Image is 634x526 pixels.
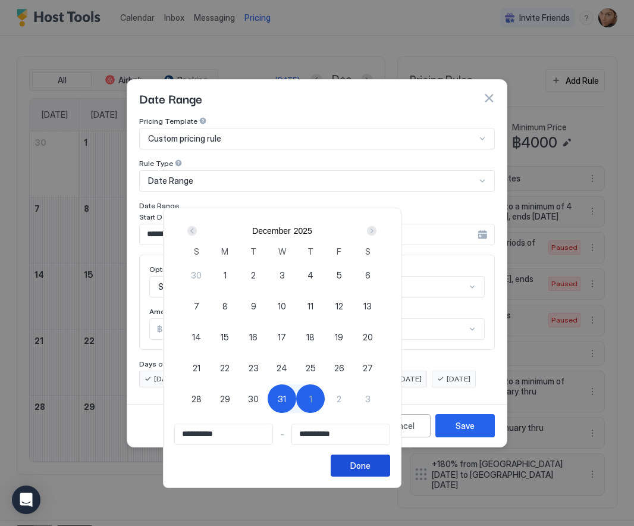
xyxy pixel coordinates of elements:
[239,323,268,351] button: 16
[278,331,286,343] span: 17
[331,455,390,477] button: Done
[221,245,228,258] span: M
[325,292,353,320] button: 12
[325,323,353,351] button: 19
[182,292,211,320] button: 7
[278,245,286,258] span: W
[185,224,201,238] button: Prev
[296,353,325,382] button: 25
[353,353,382,382] button: 27
[211,384,239,413] button: 29
[182,261,211,289] button: 30
[365,245,371,258] span: S
[365,269,371,281] span: 6
[350,459,371,472] div: Done
[307,245,313,258] span: T
[211,353,239,382] button: 22
[239,353,268,382] button: 23
[239,261,268,289] button: 2
[363,300,372,312] span: 13
[268,384,296,413] button: 31
[325,261,353,289] button: 5
[278,300,286,312] span: 10
[211,323,239,351] button: 15
[194,245,199,258] span: S
[309,393,312,405] span: 1
[194,300,199,312] span: 7
[193,362,200,374] span: 21
[363,362,373,374] span: 27
[337,393,341,405] span: 2
[277,362,287,374] span: 24
[251,269,256,281] span: 2
[182,384,211,413] button: 28
[222,300,228,312] span: 8
[251,300,256,312] span: 9
[268,323,296,351] button: 17
[365,393,371,405] span: 3
[192,331,201,343] span: 14
[224,269,227,281] span: 1
[220,362,230,374] span: 22
[192,393,202,405] span: 28
[211,261,239,289] button: 1
[353,292,382,320] button: 13
[307,269,313,281] span: 4
[268,292,296,320] button: 10
[249,362,259,374] span: 23
[353,261,382,289] button: 6
[268,261,296,289] button: 3
[294,226,312,236] button: 2025
[306,331,315,343] span: 18
[296,292,325,320] button: 11
[221,331,229,343] span: 15
[306,362,316,374] span: 25
[296,323,325,351] button: 18
[280,429,284,440] span: -
[296,384,325,413] button: 1
[220,393,230,405] span: 29
[250,245,256,258] span: T
[363,331,373,343] span: 20
[337,269,342,281] span: 5
[248,393,259,405] span: 30
[335,300,343,312] span: 12
[307,300,313,312] span: 11
[175,424,272,444] input: Input Field
[211,292,239,320] button: 8
[335,331,343,343] span: 19
[252,226,291,236] button: December
[12,486,40,514] div: Open Intercom Messenger
[363,224,379,238] button: Next
[334,362,344,374] span: 26
[249,331,258,343] span: 16
[239,384,268,413] button: 30
[296,261,325,289] button: 4
[182,323,211,351] button: 14
[353,384,382,413] button: 3
[325,384,353,413] button: 2
[239,292,268,320] button: 9
[191,269,202,281] span: 30
[292,424,390,444] input: Input Field
[325,353,353,382] button: 26
[353,323,382,351] button: 20
[337,245,341,258] span: F
[280,269,285,281] span: 3
[182,353,211,382] button: 21
[278,393,286,405] span: 31
[268,353,296,382] button: 24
